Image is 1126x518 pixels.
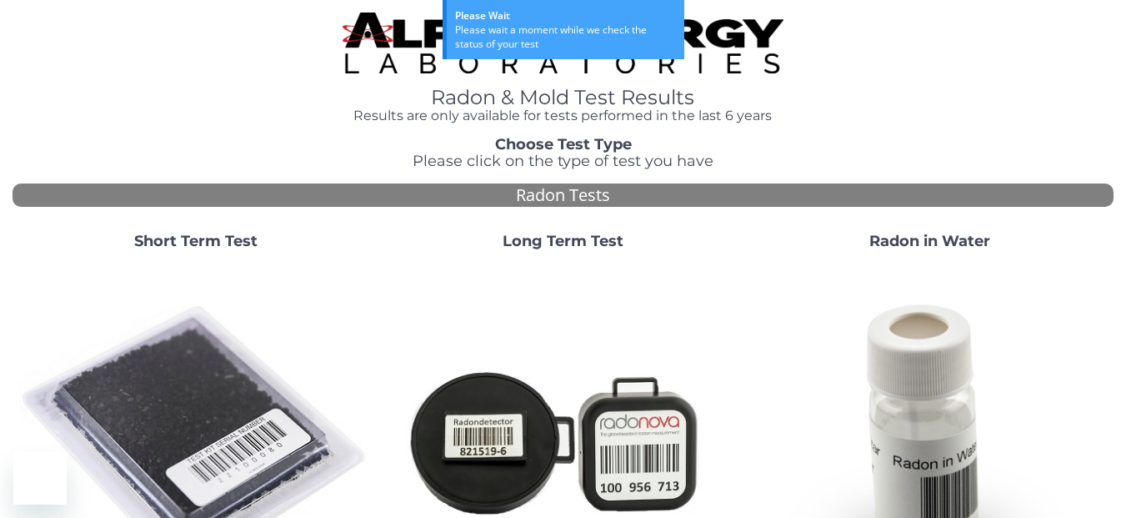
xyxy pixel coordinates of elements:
[134,232,258,250] strong: Short Term Test
[343,13,783,73] img: TightCrop.jpg
[869,232,990,250] strong: Radon in Water
[455,8,676,23] div: Please Wait
[13,184,1113,208] div: Radon Tests
[13,451,67,505] iframe: Button to launch messaging window
[343,108,783,123] h4: Results are only available for tests performed in the last 6 years
[495,135,632,153] strong: Choose Test Type
[343,87,783,108] h1: Radon & Mold Test Results
[455,23,676,51] div: Please wait a moment while we check the status of your test
[413,152,713,170] span: Please click on the type of test you have
[503,232,623,250] strong: Long Term Test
